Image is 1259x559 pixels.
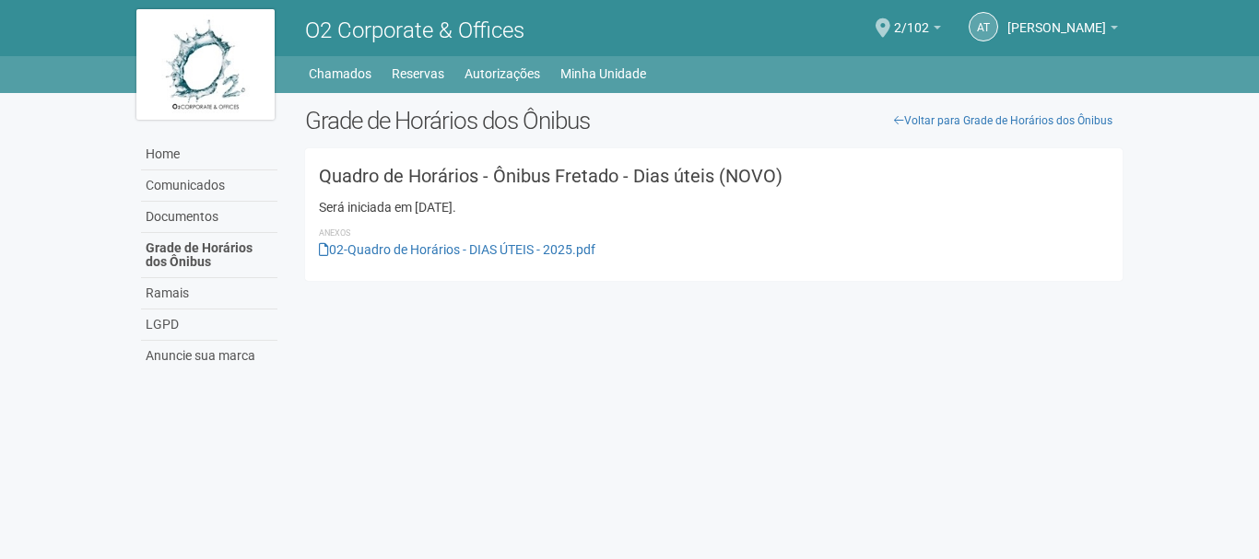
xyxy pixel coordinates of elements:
[319,242,595,257] a: 02-Quadro de Horários - DIAS ÚTEIS - 2025.pdf
[141,139,277,170] a: Home
[309,61,371,87] a: Chamados
[141,170,277,202] a: Comunicados
[136,9,275,120] img: logo.jpg
[392,61,444,87] a: Reservas
[465,61,540,87] a: Autorizações
[141,278,277,309] a: Ramais
[560,61,646,87] a: Minha Unidade
[305,107,1123,134] h2: Grade de Horários dos Ônibus
[305,17,524,43] span: O2 Corporate & Offices
[141,341,277,371] a: Anuncie sua marca
[141,309,277,341] a: LGPD
[319,199,1109,215] div: Será iniciada em [DATE].
[894,3,929,35] span: 2/102
[141,202,277,233] a: Documentos
[884,107,1123,134] a: Voltar para Grade de Horários dos Ônibus
[141,233,277,278] a: Grade de Horários dos Ônibus
[969,12,998,41] a: AT
[1007,3,1106,35] span: Alessandra Teixeira
[894,23,941,38] a: 2/102
[319,225,1109,241] li: Anexos
[1007,23,1118,38] a: [PERSON_NAME]
[319,167,1109,185] h3: Quadro de Horários - Ônibus Fretado - Dias úteis (NOVO)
